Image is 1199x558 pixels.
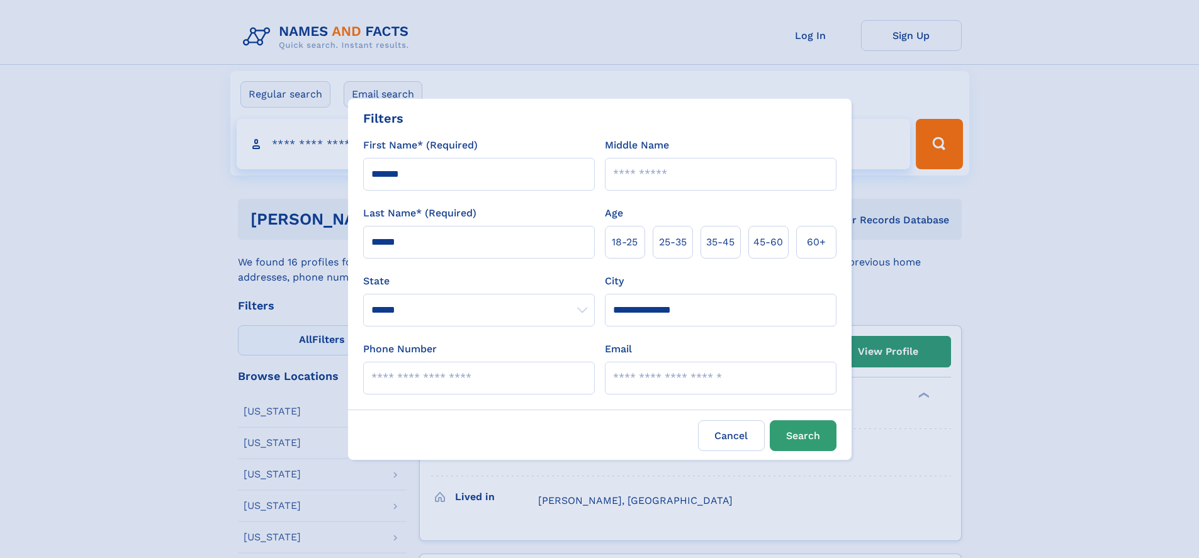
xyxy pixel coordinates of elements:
[706,235,735,250] span: 35‑45
[363,206,476,221] label: Last Name* (Required)
[659,235,687,250] span: 25‑35
[698,420,765,451] label: Cancel
[363,109,403,128] div: Filters
[770,420,836,451] button: Search
[605,274,624,289] label: City
[753,235,783,250] span: 45‑60
[363,342,437,357] label: Phone Number
[363,274,595,289] label: State
[807,235,826,250] span: 60+
[605,206,623,221] label: Age
[363,138,478,153] label: First Name* (Required)
[605,138,669,153] label: Middle Name
[612,235,638,250] span: 18‑25
[605,342,632,357] label: Email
